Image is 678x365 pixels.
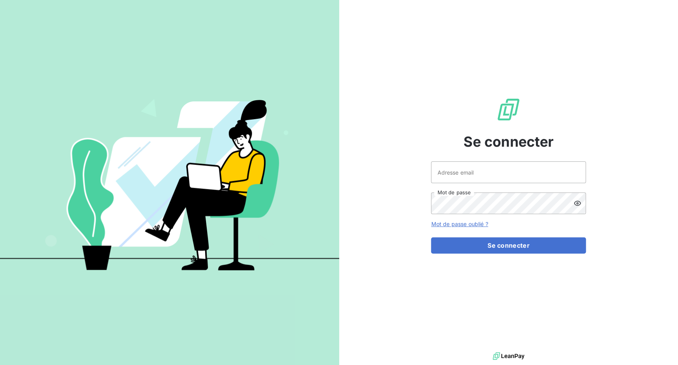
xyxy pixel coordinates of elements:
[431,221,488,227] a: Mot de passe oublié ?
[496,97,521,122] img: Logo LeanPay
[493,350,524,362] img: logo
[431,161,586,183] input: placeholder
[431,237,586,254] button: Se connecter
[463,131,554,152] span: Se connecter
